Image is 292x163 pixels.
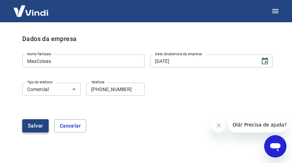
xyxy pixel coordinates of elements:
label: Nome fantasia [27,51,51,57]
label: Telefone [91,80,105,85]
input: DD/MM/YYYY [150,55,255,67]
iframe: Button to launch messaging window [264,135,286,157]
label: Tipo de telefone [27,80,52,85]
span: Olá! Precisa de ajuda? [4,5,58,10]
button: Cancelar [54,119,86,132]
h6: Dados da empresa [22,34,76,52]
button: Salvar [22,119,49,132]
button: Choose date, selected date is 1 de abr de 2016 [258,54,272,68]
iframe: Message from company [228,117,286,132]
iframe: Close message [212,119,226,132]
label: Data de abertura da empresa [155,51,202,57]
img: Vindi [8,0,54,22]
